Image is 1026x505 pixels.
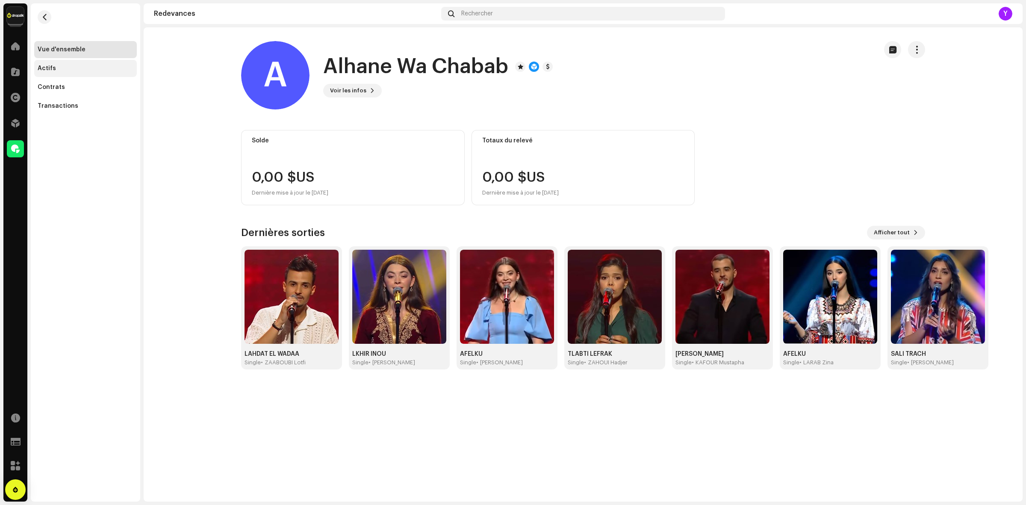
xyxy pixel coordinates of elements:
[352,250,446,344] img: 2b0d4f99-cca5-44e2-a572-06ee62ca6753
[352,351,446,357] div: LKHIR INOU
[323,84,382,97] button: Voir les infos
[891,351,985,357] div: SALI TRACH
[675,250,769,344] img: 8b2f47a5-03b0-4e4c-b377-708541663115
[38,65,56,72] div: Actifs
[867,226,925,239] button: Afficher tout
[999,7,1012,21] div: Y
[352,359,369,366] div: Single
[783,359,799,366] div: Single
[38,84,65,91] div: Contrats
[783,250,877,344] img: 222c8679-71db-497f-9a64-4f14d6962774
[241,41,310,109] div: A
[5,479,26,500] div: Open Intercom Messenger
[675,359,692,366] div: Single
[874,224,910,241] span: Afficher tout
[241,226,325,239] h3: Dernières sorties
[891,250,985,344] img: 08f841e9-3f44-4124-b0ea-a0811f653dd0
[692,359,744,366] div: • KAFOUR Mustapha
[584,359,628,366] div: • ZAHOUI Hadjer
[241,130,465,205] re-o-card-value: Solde
[568,359,584,366] div: Single
[482,188,559,198] div: Dernière mise à jour le [DATE]
[38,46,85,53] div: Vue d'ensemble
[891,359,907,366] div: Single
[461,10,493,17] span: Rechercher
[460,351,554,357] div: AFELKU
[245,351,339,357] div: LAHDAT EL WADAA
[482,137,684,144] div: Totaux du relevé
[568,351,662,357] div: TLABTI LEFRAK
[330,82,366,99] span: Voir les infos
[34,60,137,77] re-m-nav-item: Actifs
[472,130,695,205] re-o-card-value: Totaux du relevé
[460,359,476,366] div: Single
[476,359,523,366] div: • [PERSON_NAME]
[799,359,834,366] div: • LARAB Zina
[783,351,877,357] div: AFELKU
[252,137,454,144] div: Solde
[154,10,438,17] div: Redevances
[34,41,137,58] re-m-nav-item: Vue d'ensemble
[568,250,662,344] img: 04a57cf1-e5f5-4128-bb99-0137552cf39e
[261,359,306,366] div: • ZAABOUBI Lotfi
[252,188,328,198] div: Dernière mise à jour le [DATE]
[675,351,769,357] div: [PERSON_NAME]
[34,97,137,115] re-m-nav-item: Transactions
[245,359,261,366] div: Single
[460,250,554,344] img: 1529cb7e-f985-4a8e-b771-c17d8c03f31d
[34,79,137,96] re-m-nav-item: Contrats
[369,359,415,366] div: • [PERSON_NAME]
[907,359,954,366] div: • [PERSON_NAME]
[323,53,508,80] h1: Alhane Wa Chabab
[7,7,24,24] img: 6b198820-6d9f-4d8e-bd7e-78ab9e57ca24
[245,250,339,344] img: 1b04fd79-e2c0-4509-9944-6fb2824f3999
[38,103,78,109] div: Transactions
